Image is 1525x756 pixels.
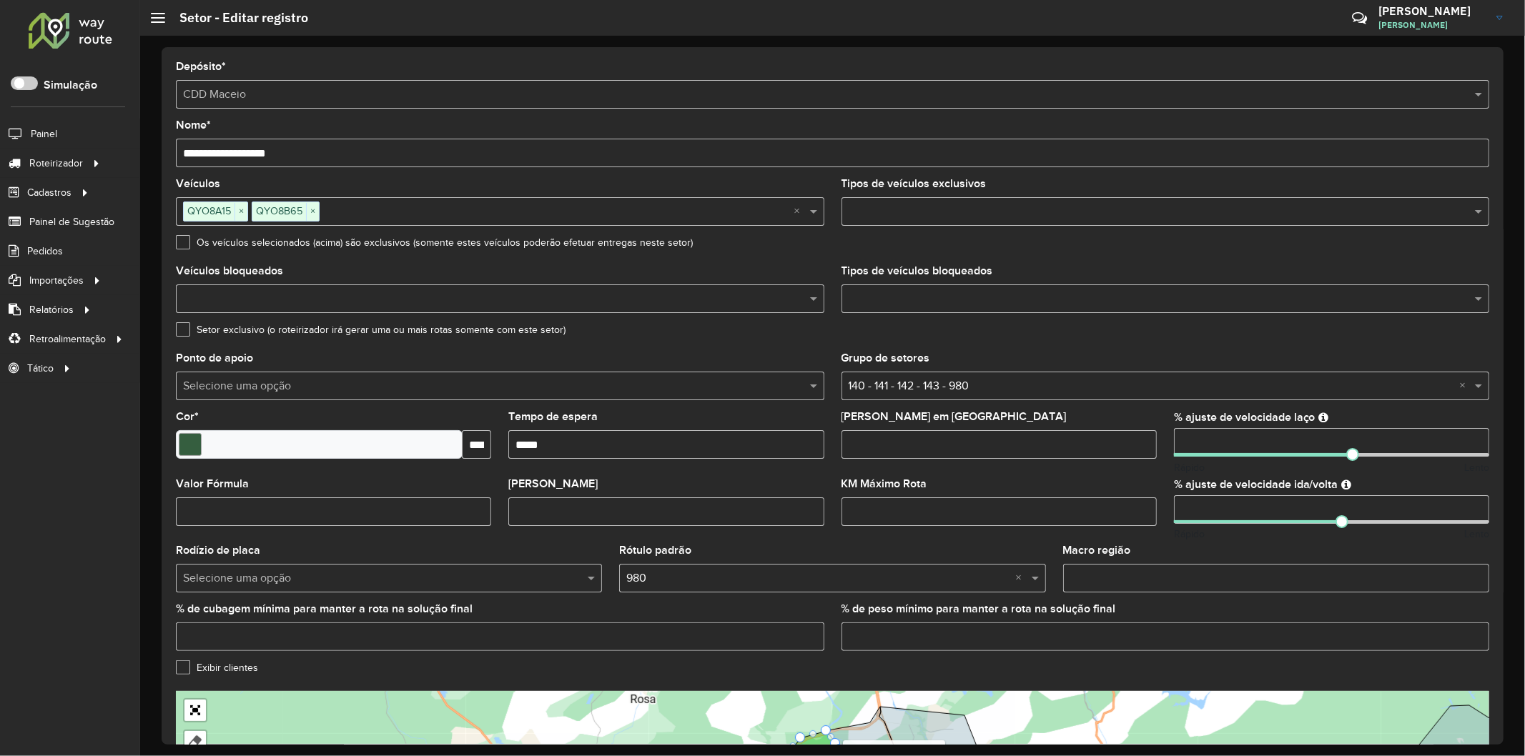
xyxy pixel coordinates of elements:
label: Tipos de veículos exclusivos [842,175,987,192]
label: Os veículos selecionados (acima) são exclusivos (somente estes veículos poderão efetuar entregas ... [176,235,693,250]
span: × [306,203,319,220]
label: Grupo de setores [842,349,930,367]
label: Macro região [1063,542,1131,559]
span: Painel de Sugestão [29,214,114,229]
label: Rodízio de placa [176,542,260,559]
a: Contato Rápido [1344,3,1375,34]
label: Simulação [44,76,97,94]
label: Rótulo padrão [619,542,691,559]
label: KM Máximo Rota [842,475,927,492]
label: Valor Fórmula [176,475,249,492]
label: Depósito [176,58,226,75]
span: [PERSON_NAME] [1378,19,1486,31]
label: Veículos bloqueados [176,262,283,279]
label: Cor [176,408,199,425]
label: % ajuste de velocidade ida/volta [1174,476,1338,493]
h3: [PERSON_NAME] [1378,4,1486,18]
span: Lento [1464,460,1489,475]
em: Ajuste de velocidade do veículo entre a saída do depósito até o primeiro cliente e a saída do últ... [1342,479,1352,490]
label: Tempo de espera [508,408,598,425]
label: [PERSON_NAME] em [GEOGRAPHIC_DATA] [842,408,1067,425]
label: Tipos de veículos bloqueados [842,262,993,279]
span: Clear all [1016,570,1028,587]
h2: Setor - Editar registro [165,10,308,26]
label: Veículos [176,175,220,192]
label: Exibir clientes [176,660,258,675]
a: Abrir mapa em tela cheia [184,700,206,721]
span: Cadastros [27,185,71,200]
span: Rápido [1174,527,1205,542]
label: Ponto de apoio [176,349,253,367]
input: Select a color [179,433,202,456]
span: Tático [27,361,54,376]
span: Clear all [1459,377,1471,394]
span: Pedidos [27,244,63,259]
span: Roteirizador [29,156,83,171]
span: Lento [1464,527,1489,542]
label: % ajuste de velocidade laço [1174,409,1316,426]
label: [PERSON_NAME] [508,475,598,492]
span: Retroalimentação [29,332,106,347]
label: Setor exclusivo (o roteirizador irá gerar uma ou mais rotas somente com este setor) [176,322,566,337]
em: Ajuste de velocidade do veículo entre clientes [1319,412,1329,423]
span: Importações [29,273,84,288]
label: % de cubagem mínima para manter a rota na solução final [176,600,473,617]
label: % de peso mínimo para manter a rota na solução final [842,600,1116,617]
span: × [235,203,247,220]
span: QYO8B65 [252,202,306,219]
div: Remover camada(s) [184,731,206,752]
span: QYO8A15 [184,202,235,219]
span: Painel [31,126,57,141]
label: Nome [176,116,211,134]
span: Clear all [794,203,806,220]
span: Relatórios [29,302,74,317]
span: Rápido [1174,460,1205,475]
